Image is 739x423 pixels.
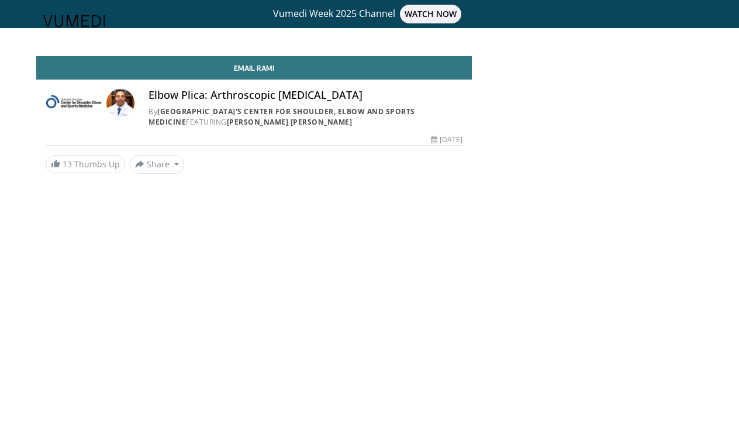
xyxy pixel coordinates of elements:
div: [DATE] [431,135,462,145]
img: Avatar [106,89,134,117]
a: [PERSON_NAME] [291,117,353,127]
h4: Elbow Plica: Arthroscopic [MEDICAL_DATA] [149,89,462,102]
a: Email Rami [36,56,472,80]
span: 13 [63,159,72,170]
img: VuMedi Logo [43,15,105,27]
img: Columbia University's Center for Shoulder, Elbow and Sports Medicine [46,89,102,117]
a: 13 Thumbs Up [46,155,125,173]
a: [PERSON_NAME] [227,117,289,127]
a: [GEOGRAPHIC_DATA]'s Center for Shoulder, Elbow and Sports Medicine [149,106,415,127]
button: Share [130,155,184,174]
div: By FEATURING , [149,106,462,128]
